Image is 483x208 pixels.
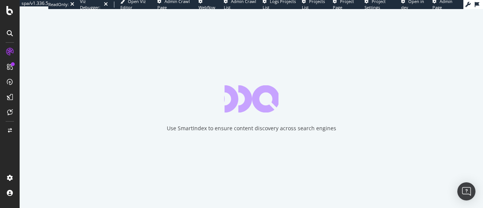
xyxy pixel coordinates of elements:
div: Open Intercom Messenger [457,182,475,200]
span: Webflow [198,5,215,10]
div: animation [224,85,278,112]
div: ReadOnly: [48,2,69,8]
div: Use SmartIndex to ensure content discovery across search engines [167,125,336,132]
